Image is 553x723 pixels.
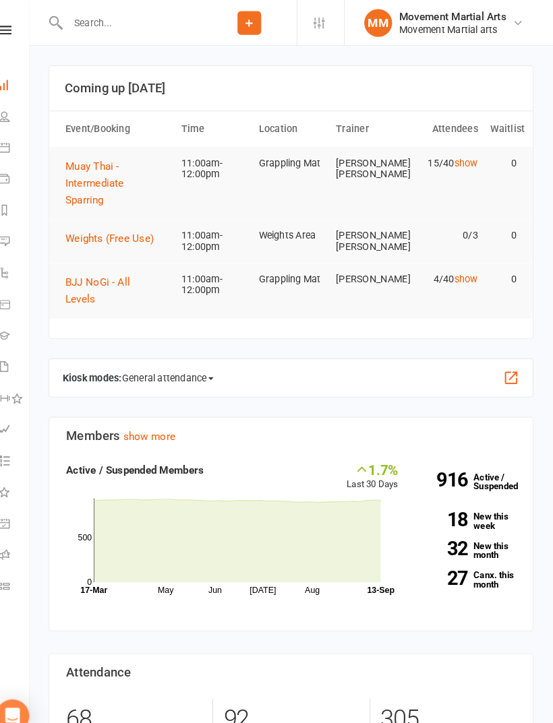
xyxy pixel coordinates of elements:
td: Grappling Mat [262,255,337,286]
td: 0 [487,142,525,174]
td: 0 [487,255,525,286]
td: [PERSON_NAME] [337,255,412,286]
span: Muay Thai - Intermediate Sparring [81,155,138,199]
div: 92 [234,677,365,717]
td: 0 [487,212,525,244]
span: General attendance [136,355,225,377]
a: Roll call kiosk mode [16,524,47,554]
strong: 18 [424,494,471,512]
th: Attendees [412,108,487,142]
a: Dashboard [16,69,47,99]
div: MM [370,9,397,36]
a: 916Active / Suspended [417,447,527,485]
div: Movement Martial arts [404,22,508,34]
button: Weights (Free Use) [81,223,176,239]
strong: 32 [424,522,471,540]
td: 4/40 [412,255,487,286]
strong: Kiosk modes: [78,360,136,371]
a: show [458,152,481,163]
div: 1.7% [353,447,403,462]
td: 11:00am-12:00pm [187,212,262,255]
th: Trainer [337,108,412,142]
a: show [458,265,481,276]
a: 27Canx. this month [424,553,517,570]
a: Class kiosk mode [16,554,47,584]
strong: 916 [424,455,471,474]
strong: Active / Suspended Members [82,449,215,462]
span: Weights (Free Use) [81,225,167,237]
input: Search... [79,13,213,32]
a: People [16,99,47,129]
td: Weights Area [262,212,337,244]
th: Location [262,108,337,142]
div: 68 [82,677,213,717]
div: 305 [386,677,517,717]
a: Assessments [16,402,47,433]
a: General attendance kiosk mode [16,493,47,524]
th: Time [187,108,262,142]
div: Movement Martial Arts [404,10,508,22]
a: 18New this week [424,496,517,513]
a: What's New [16,463,47,493]
a: show more [137,416,187,429]
a: Calendar [16,129,47,160]
div: Last 30 Days [353,447,403,476]
td: Grappling Mat [262,142,337,174]
h3: Attendance [82,644,517,658]
div: Open Intercom Messenger [13,677,46,710]
td: 15/40 [412,142,487,174]
td: 0/3 [412,212,487,244]
a: Payments [16,160,47,190]
span: BJJ NoGi - All Levels [81,268,144,296]
td: 11:00am-12:00pm [187,142,262,185]
th: Waitlist [487,108,525,142]
button: BJJ NoGi - All Levels [81,265,181,298]
strong: 27 [424,551,471,569]
td: 11:00am-12:00pm [187,255,262,297]
h3: Members [82,415,517,429]
button: Muay Thai - Intermediate Sparring [81,153,181,201]
a: Reports [16,190,47,220]
td: [PERSON_NAME] [PERSON_NAME] [337,212,412,255]
a: Product Sales [16,281,47,311]
td: [PERSON_NAME] [PERSON_NAME] [337,142,412,185]
a: 32New this month [424,524,517,542]
th: Event/Booking [75,108,187,142]
h3: Coming up [DATE] [80,79,519,92]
